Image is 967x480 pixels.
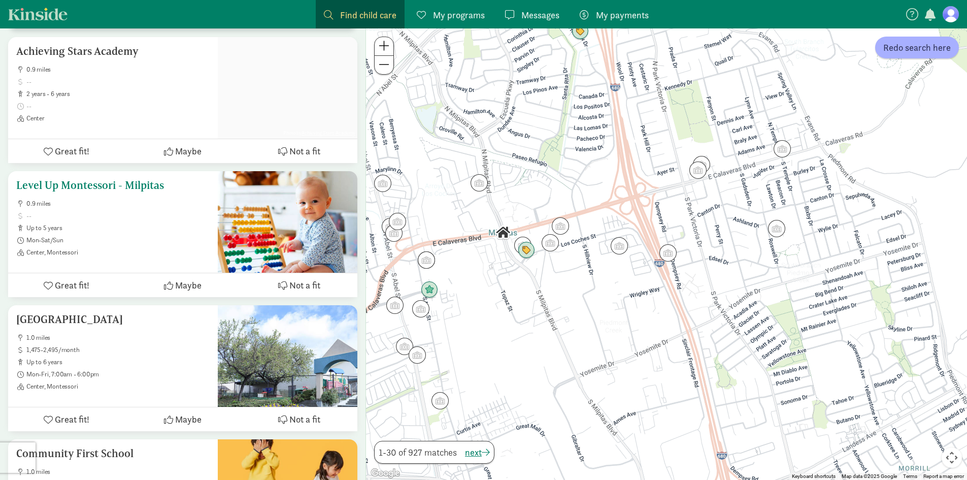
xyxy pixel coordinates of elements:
[55,144,89,158] span: Great fit!
[942,447,962,468] button: Map camera controls
[26,224,210,232] span: up to 5 years
[26,200,210,208] span: 0.9 miles
[302,130,355,136] a: Achieving Stars Academy
[659,244,677,262] div: Click to see details
[16,447,210,460] h5: Community First School
[421,281,438,299] div: Click to see details
[903,473,917,479] a: Terms (opens in new tab)
[611,237,628,254] div: Click to see details
[124,139,241,163] button: Maybe
[382,218,399,235] div: Click to see details
[26,382,210,391] span: Center, Montessori
[289,144,320,158] span: Not a fit
[409,346,426,364] div: Click to see details
[16,179,210,191] h5: Level Up Montessori - Milpitas
[289,412,320,426] span: Not a fit
[792,473,836,480] button: Keyboard shortcuts
[26,236,210,244] span: Mon-Sat/Sun
[26,358,210,366] span: up to 6 years
[572,23,589,40] div: Click to see details
[385,225,403,242] div: Click to see details
[241,407,357,431] button: Not a fit
[8,407,124,431] button: Great fit!
[883,41,951,54] span: Redo search here
[26,90,210,98] span: 2 years - 6 years
[412,300,429,317] div: Click to see details
[379,445,457,459] span: 1-30 of 927 matches
[552,217,569,235] div: Click to see details
[26,66,210,74] span: 0.9 miles
[768,220,785,237] div: Click to see details
[389,213,406,230] div: Click to see details
[8,8,68,20] a: Kinside
[175,412,202,426] span: Maybe
[431,392,449,409] div: Click to see details
[55,278,89,292] span: Great fit!
[55,412,89,426] span: Great fit!
[418,251,435,269] div: Click to see details
[465,445,490,459] button: next
[518,242,535,259] div: Click to see details
[124,273,241,297] button: Maybe
[494,224,512,241] div: Click to see details
[26,334,210,342] span: 1.0 miles
[175,278,202,292] span: Maybe
[875,37,959,58] button: Redo search here
[289,278,320,292] span: Not a fit
[26,114,210,122] span: Center
[26,370,210,378] span: Mon-Fri, 7:00am - 6:00pm
[241,273,357,297] button: Not a fit
[396,338,413,355] div: Click to see details
[514,237,531,254] div: Click to see details
[521,8,559,22] span: Messages
[596,8,649,22] span: My payments
[8,139,124,163] button: Great fit!
[26,468,210,476] span: 1.0 miles
[124,407,241,431] button: Maybe
[175,144,202,158] span: Maybe
[923,473,964,479] a: Report a map error
[340,8,396,22] span: Find child care
[26,346,210,354] span: 1,475-2,495/month
[26,248,210,257] span: Center, Montessori
[774,140,791,157] div: Click to see details
[8,273,124,297] button: Great fit!
[241,139,357,163] button: Not a fit
[386,297,404,314] div: Click to see details
[281,127,357,139] span: Photo by
[16,45,210,57] h5: Achieving Stars Academy
[689,162,707,179] div: Click to see details
[16,313,210,326] h5: [GEOGRAPHIC_DATA]
[369,467,402,480] img: Google
[693,156,710,173] div: Click to see details
[433,8,485,22] span: My programs
[374,175,391,192] div: Click to see details
[471,174,488,191] div: Click to see details
[842,473,897,479] span: Map data ©2025 Google
[369,467,402,480] a: Open this area in Google Maps (opens a new window)
[542,234,559,251] div: Click to see details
